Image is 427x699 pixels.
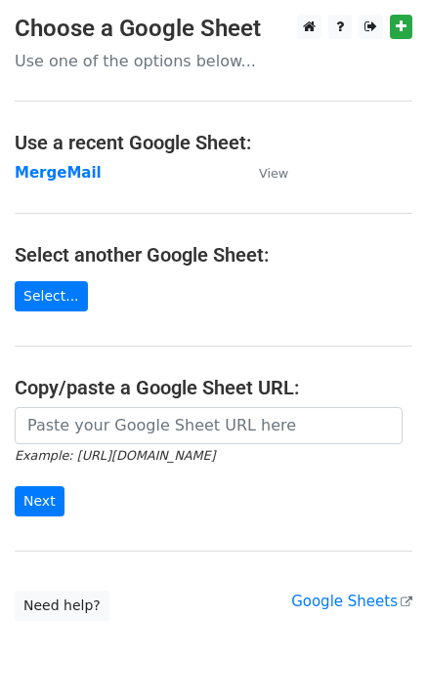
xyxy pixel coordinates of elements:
h3: Choose a Google Sheet [15,15,412,43]
a: Select... [15,281,88,311]
h4: Select another Google Sheet: [15,243,412,267]
a: Need help? [15,591,109,621]
input: Next [15,486,64,516]
small: View [259,166,288,181]
h4: Use a recent Google Sheet: [15,131,412,154]
a: View [239,164,288,182]
input: Paste your Google Sheet URL here [15,407,403,444]
p: Use one of the options below... [15,51,412,71]
a: Google Sheets [291,593,412,610]
small: Example: [URL][DOMAIN_NAME] [15,448,215,463]
a: MergeMail [15,164,102,182]
h4: Copy/paste a Google Sheet URL: [15,376,412,399]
